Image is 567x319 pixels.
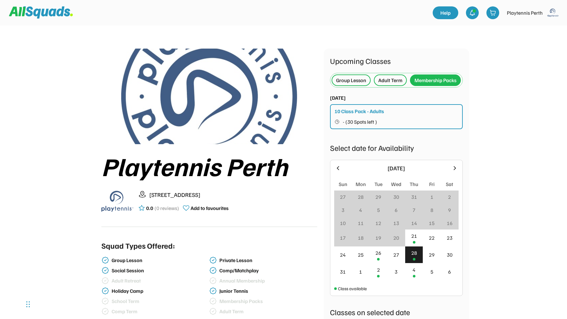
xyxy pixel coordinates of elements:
img: playtennis%20blue%20logo%204.jpg [121,49,297,144]
div: 15 [429,219,435,227]
div: 28 [358,193,364,201]
div: Social Session [112,268,208,274]
img: playtennis%20blue%20logo%201.png [101,185,133,217]
img: check-verified-01%20%281%29.svg [101,297,109,305]
img: playtennis%20blue%20logo%201.png [547,6,559,19]
div: Sat [446,180,453,188]
div: Group Lesson [336,76,366,84]
img: check-verified-01%20%281%29.svg [209,307,217,315]
div: 2 [448,193,451,201]
a: Help [433,6,458,19]
div: 18 [358,234,364,242]
div: Playtennis Perth [101,152,317,180]
div: 6 [448,268,451,276]
img: check-verified-01.svg [101,267,109,274]
div: School Term [112,298,208,304]
div: 4 [413,266,415,274]
div: 12 [375,219,381,227]
img: bell-03%20%281%29.svg [469,10,476,16]
div: Junior Tennis [219,288,316,294]
div: 28 [411,249,417,257]
div: 13 [393,219,399,227]
div: Wed [391,180,401,188]
div: (0 reviews) [154,204,179,212]
div: [DATE] [330,94,346,102]
div: Membership Packs [414,76,456,84]
img: check-verified-01.svg [101,256,109,264]
div: [DATE] [345,164,448,173]
div: Group Lesson [112,257,208,263]
div: 30 [393,193,399,201]
div: Squad Types Offered: [101,240,175,251]
div: Add to favourites [191,204,229,212]
div: Adult Term [378,76,402,84]
div: Membership Packs [219,298,316,304]
div: Thu [410,180,418,188]
img: check-verified-01.svg [209,287,217,295]
div: Fri [429,180,435,188]
div: 7 [413,206,415,214]
div: Private Lesson [219,257,316,263]
img: Squad%20Logo.svg [9,6,73,19]
div: 4 [359,206,362,214]
div: Class available [338,285,367,292]
img: check-verified-01.svg [209,256,217,264]
div: [STREET_ADDRESS] [149,191,317,199]
div: Annual Membership [219,278,316,284]
div: 25 [358,251,364,259]
div: 29 [429,251,435,259]
div: 26 [375,249,381,257]
span: - (30 Spots left ) [343,119,377,124]
div: 10 [340,219,346,227]
div: 5 [377,206,380,214]
div: 21 [411,232,417,240]
div: 23 [447,234,453,242]
div: 9 [448,206,451,214]
div: 0.0 [146,204,153,212]
div: 8 [430,206,433,214]
div: 10 Class Pack - Adults [335,107,384,115]
img: check-verified-01.svg [209,267,217,274]
div: 3 [395,268,398,276]
div: 27 [340,193,346,201]
div: Mon [356,180,366,188]
div: Tue [374,180,382,188]
img: check-verified-01%20%281%29.svg [101,307,109,315]
div: 30 [447,251,453,259]
div: 14 [411,219,417,227]
div: Holiday Camp [112,288,208,294]
div: Classes on selected date [330,306,463,318]
div: 31 [411,193,417,201]
div: Playtennis Perth [507,9,543,17]
div: 11 [358,219,364,227]
div: 17 [340,234,346,242]
div: 1 [430,193,433,201]
div: 27 [393,251,399,259]
div: Upcoming Classes [330,55,463,66]
div: Comp/Matchplay [219,268,316,274]
div: 1 [359,268,362,276]
div: 3 [342,206,344,214]
img: check-verified-01%20%281%29.svg [209,277,217,284]
div: 6 [395,206,398,214]
div: Select date for Availability [330,142,463,153]
div: 2 [377,266,380,274]
div: Comp Term [112,308,208,315]
img: check-verified-01%20%281%29.svg [101,277,109,284]
div: 16 [447,219,453,227]
div: 24 [340,251,346,259]
div: Adult Term [219,308,316,315]
img: check-verified-01%20%281%29.svg [209,297,217,305]
div: 29 [375,193,381,201]
img: check-verified-01.svg [101,287,109,295]
div: 19 [375,234,381,242]
div: Adult Retreat [112,278,208,284]
div: Sun [339,180,347,188]
div: 5 [430,268,433,276]
button: - (30 Spots left ) [335,118,459,126]
div: 20 [393,234,399,242]
div: 22 [429,234,435,242]
div: 31 [340,268,346,276]
img: shopping-cart-01%20%281%29.svg [490,10,496,16]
